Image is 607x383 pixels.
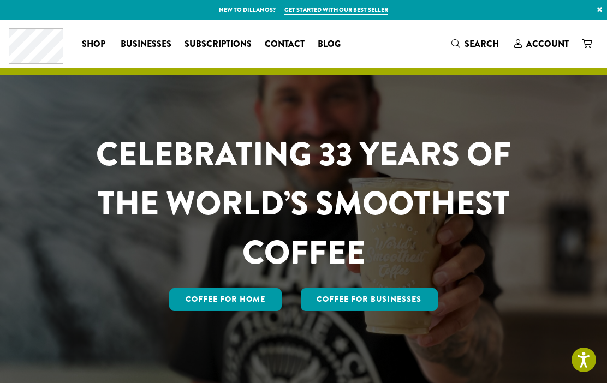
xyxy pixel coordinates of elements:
[526,38,569,50] span: Account
[465,38,499,50] span: Search
[265,38,305,51] span: Contact
[301,288,438,311] a: Coffee For Businesses
[82,130,525,277] h1: CELEBRATING 33 YEARS OF THE WORLD’S SMOOTHEST COFFEE
[185,38,252,51] span: Subscriptions
[75,35,114,53] a: Shop
[445,35,508,53] a: Search
[318,38,341,51] span: Blog
[169,288,282,311] a: Coffee for Home
[82,38,105,51] span: Shop
[121,38,171,51] span: Businesses
[284,5,388,15] a: Get started with our best seller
